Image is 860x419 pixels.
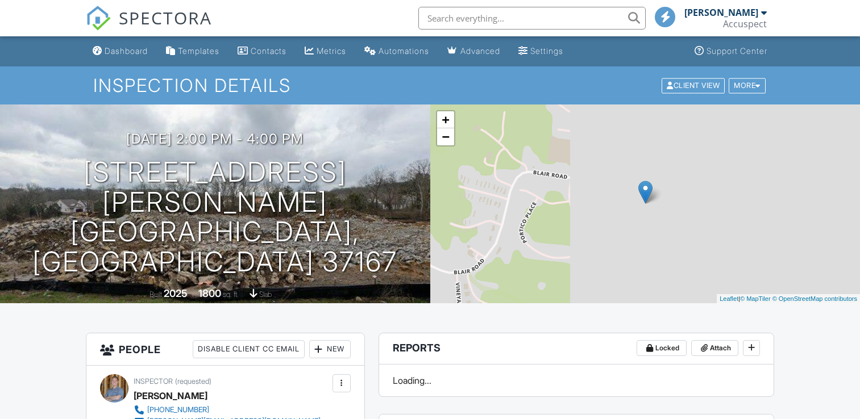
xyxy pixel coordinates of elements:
[660,81,728,89] a: Client View
[740,295,771,302] a: © MapTiler
[134,404,321,416] a: [PHONE_NUMBER]
[717,294,860,304] div: |
[175,377,211,386] span: (requested)
[259,290,272,299] span: slab
[134,377,173,386] span: Inspector
[360,41,434,62] a: Automations (Basic)
[18,157,412,277] h1: [STREET_ADDRESS][PERSON_NAME] [GEOGRAPHIC_DATA], [GEOGRAPHIC_DATA] 37167
[251,46,286,56] div: Contacts
[514,41,568,62] a: Settings
[223,290,239,299] span: sq. ft.
[530,46,563,56] div: Settings
[93,76,767,95] h1: Inspection Details
[88,41,152,62] a: Dashboard
[460,46,500,56] div: Advanced
[86,6,111,31] img: The Best Home Inspection Software - Spectora
[161,41,224,62] a: Templates
[309,340,351,358] div: New
[105,46,148,56] div: Dashboard
[147,405,209,414] div: [PHONE_NUMBER]
[198,287,221,299] div: 1800
[193,340,305,358] div: Disable Client CC Email
[149,290,162,299] span: Built
[690,41,772,62] a: Support Center
[178,46,219,56] div: Templates
[86,15,212,39] a: SPECTORA
[119,6,212,30] span: SPECTORA
[418,7,646,30] input: Search everything...
[437,128,454,145] a: Zoom out
[86,333,364,366] h3: People
[662,78,725,93] div: Client View
[707,46,767,56] div: Support Center
[134,387,207,404] div: [PERSON_NAME]
[164,287,188,299] div: 2025
[233,41,291,62] a: Contacts
[126,131,304,146] h3: [DATE] 2:00 pm - 4:00 pm
[772,295,857,302] a: © OpenStreetMap contributors
[684,7,758,18] div: [PERSON_NAME]
[437,111,454,128] a: Zoom in
[729,78,766,93] div: More
[317,46,346,56] div: Metrics
[443,41,505,62] a: Advanced
[300,41,351,62] a: Metrics
[723,18,767,30] div: Accuspect
[720,295,738,302] a: Leaflet
[379,46,429,56] div: Automations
